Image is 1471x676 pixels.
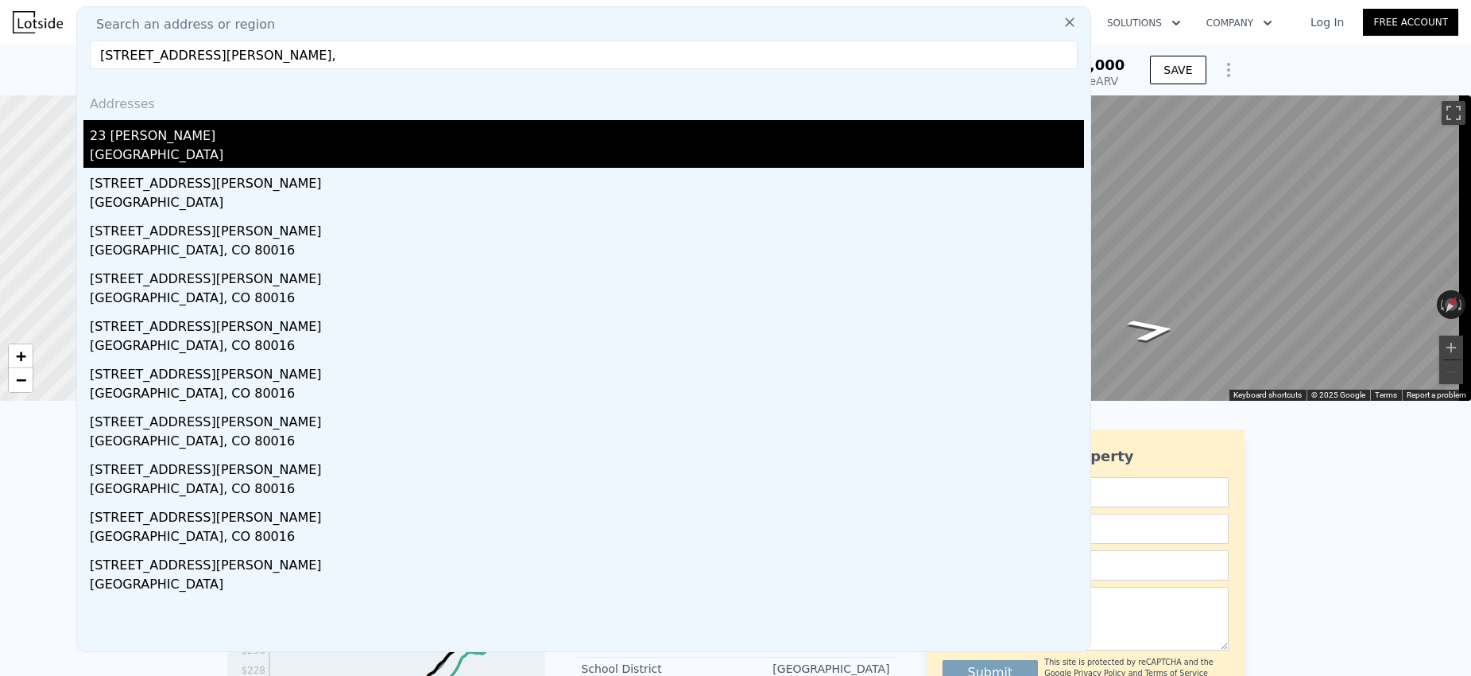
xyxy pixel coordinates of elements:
div: Map [727,95,1471,401]
div: [GEOGRAPHIC_DATA], CO 80016 [90,432,1084,454]
div: [GEOGRAPHIC_DATA] [90,146,1084,168]
div: Addresses [83,82,1084,120]
div: Street View [727,95,1471,401]
tspan: $258 [241,645,265,656]
button: Toggle fullscreen view [1442,101,1465,125]
a: Free Account [1363,9,1458,36]
div: 23 [PERSON_NAME] [90,120,1084,146]
path: Go Northeast, Shearn Dr [1107,313,1197,347]
img: Lotside [13,11,63,33]
button: Rotate counterclockwise [1437,290,1446,319]
div: [GEOGRAPHIC_DATA], CO 80016 [90,384,1084,406]
div: [STREET_ADDRESS][PERSON_NAME] [90,359,1084,384]
a: Report a problem [1407,390,1466,399]
button: Zoom out [1439,360,1463,384]
span: © 2025 Google [1311,390,1365,399]
span: − [16,370,26,390]
div: [GEOGRAPHIC_DATA] [90,193,1084,216]
div: [STREET_ADDRESS][PERSON_NAME] [90,454,1084,480]
a: Zoom out [9,368,33,392]
div: [GEOGRAPHIC_DATA], CO 80016 [90,241,1084,263]
button: Show Options [1213,54,1245,86]
span: + [16,346,26,366]
button: Company [1194,9,1285,37]
div: [STREET_ADDRESS][PERSON_NAME] [90,263,1084,289]
div: [GEOGRAPHIC_DATA], CO 80016 [90,289,1084,311]
tspan: $228 [241,665,265,676]
button: Reset the view [1438,289,1465,320]
div: [STREET_ADDRESS][PERSON_NAME] [90,502,1084,527]
a: Log In [1291,14,1363,30]
button: SAVE [1150,56,1206,84]
div: [STREET_ADDRESS][PERSON_NAME] [90,168,1084,193]
div: [STREET_ADDRESS][PERSON_NAME] [90,216,1084,241]
button: Solutions [1094,9,1194,37]
div: [STREET_ADDRESS][PERSON_NAME] [90,406,1084,432]
input: Enter an address, city, region, neighborhood or zip code [90,41,1078,69]
button: Zoom in [1439,336,1463,359]
div: [STREET_ADDRESS][PERSON_NAME] [90,550,1084,575]
span: Search an address or region [83,15,275,34]
button: Keyboard shortcuts [1233,390,1302,401]
div: [GEOGRAPHIC_DATA], CO 80016 [90,480,1084,502]
div: [STREET_ADDRESS][PERSON_NAME] [90,311,1084,336]
a: Zoom in [9,344,33,368]
button: Rotate clockwise [1457,290,1466,319]
div: [GEOGRAPHIC_DATA], CO 80016 [90,336,1084,359]
a: Terms (opens in new tab) [1375,390,1397,399]
div: [GEOGRAPHIC_DATA], CO 80016 [90,527,1084,550]
div: [GEOGRAPHIC_DATA] [90,575,1084,597]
